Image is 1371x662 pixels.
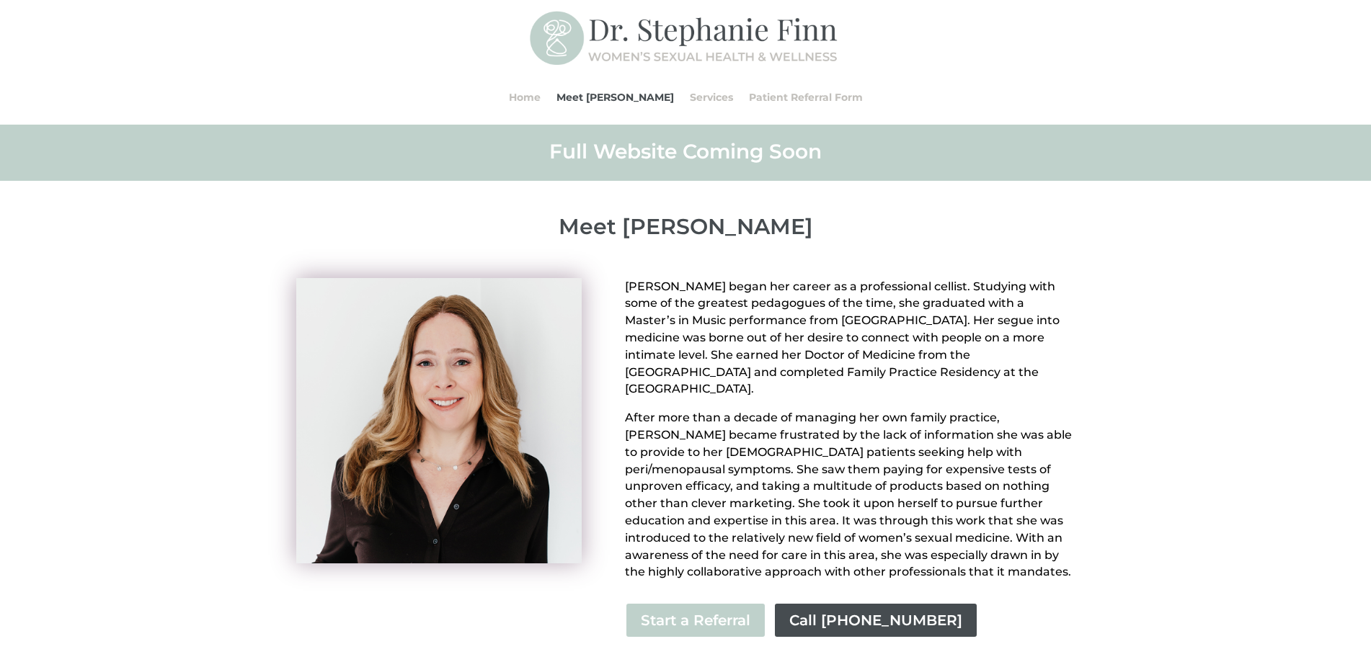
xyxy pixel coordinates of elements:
h2: Full Website Coming Soon [296,138,1075,171]
a: Patient Referral Form [749,70,863,125]
p: Meet [PERSON_NAME] [296,214,1075,240]
a: Start a Referral [625,602,766,638]
img: Stephanie Finn Headshot 02 [296,278,582,563]
p: [PERSON_NAME] began her career as a professional cellist. Studying with some of the greatest peda... [625,278,1075,410]
a: Services [690,70,733,125]
p: After more than a decade of managing her own family practice, [PERSON_NAME] became frustrated by ... [625,409,1075,581]
a: Call [PHONE_NUMBER] [773,602,978,638]
a: Home [509,70,541,125]
a: Meet [PERSON_NAME] [556,70,674,125]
